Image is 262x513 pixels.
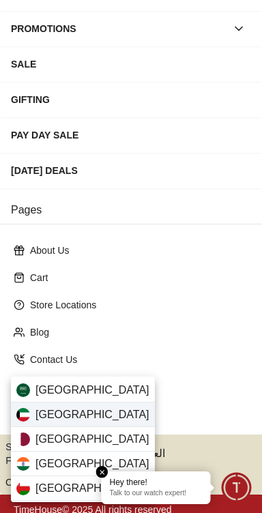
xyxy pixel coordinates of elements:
[96,466,108,478] em: Close tooltip
[16,457,30,471] img: India
[35,382,149,398] span: [GEOGRAPHIC_DATA]
[35,407,149,423] span: [GEOGRAPHIC_DATA]
[16,482,30,495] img: Oman
[16,408,30,422] img: Kuwait
[35,431,149,448] span: [GEOGRAPHIC_DATA]
[110,477,203,488] div: Hey there!
[16,383,30,397] img: Saudi Arabia
[16,433,30,446] img: Qatar
[35,456,149,472] span: [GEOGRAPHIC_DATA]
[222,473,252,503] div: Chat Widget
[110,489,203,499] p: Talk to our watch expert!
[35,480,149,497] span: [GEOGRAPHIC_DATA]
